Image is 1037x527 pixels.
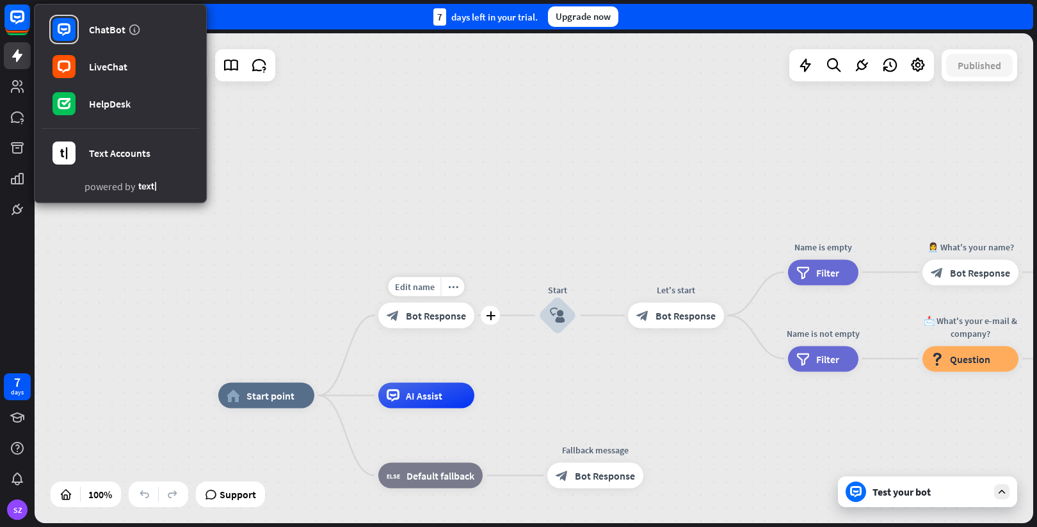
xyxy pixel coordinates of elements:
span: Bot Response [655,309,716,322]
span: Filter [816,352,839,365]
i: block_question [931,352,944,365]
div: Start [519,284,596,296]
div: days left in your trial. [433,8,538,26]
span: Support [220,484,256,505]
i: block_fallback [387,469,400,482]
div: SZ [7,499,28,520]
span: Default fallback [406,469,474,482]
div: Name is empty [778,240,868,253]
i: block_bot_response [636,309,649,322]
div: 7 [14,377,20,388]
i: block_bot_response [387,309,399,322]
div: 100% [84,484,116,505]
i: filter [796,266,810,279]
div: Let's start [618,284,734,296]
div: days [11,388,24,397]
div: 7 [433,8,446,26]
span: Bot Response [406,309,466,322]
button: Open LiveChat chat widget [10,5,49,44]
span: Filter [816,266,839,279]
div: Fallback message [538,444,653,457]
div: Name is not empty [778,327,868,339]
button: Published [946,54,1013,77]
i: plus [486,311,495,320]
div: 📩 What's your e-mail & company? [913,314,1028,339]
div: 👩‍💼 What's your name? [913,240,1028,253]
i: block_bot_response [931,266,944,279]
i: home_2 [227,389,240,402]
span: Bot Response [950,266,1010,279]
span: Bot Response [575,469,635,482]
span: Edit name [395,281,435,293]
div: Upgrade now [548,6,618,27]
i: filter [796,352,810,365]
span: Question [950,352,990,365]
span: Start point [246,389,294,402]
div: Test your bot [872,485,988,498]
i: more_horiz [448,282,458,291]
i: block_user_input [550,308,565,323]
a: 7 days [4,373,31,400]
span: AI Assist [406,389,442,402]
i: block_bot_response [556,469,568,482]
